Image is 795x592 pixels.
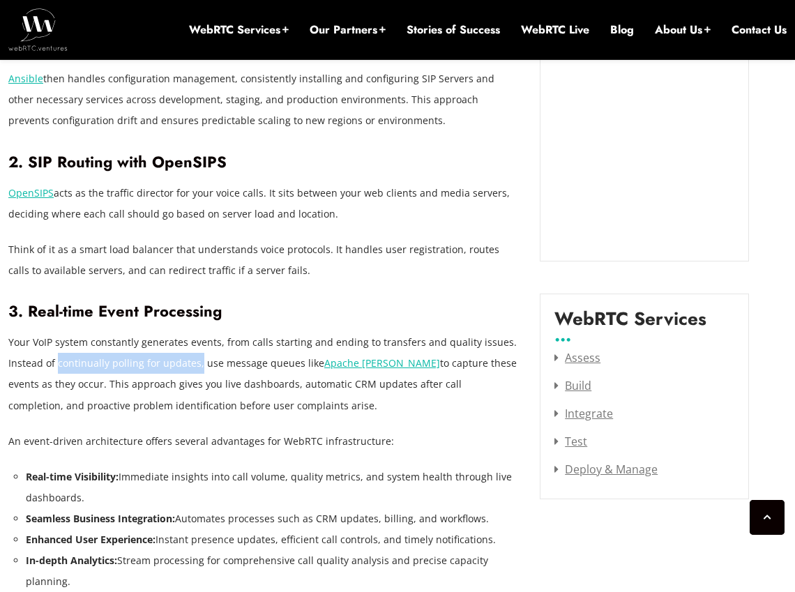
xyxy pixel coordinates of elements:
[407,22,500,38] a: Stories of Success
[8,72,43,85] a: Ansible
[8,302,519,321] h3: 3. Real-time Event Processing
[521,22,589,38] a: WebRTC Live
[8,332,519,416] p: Your VoIP system constantly generates events, from calls starting and ending to transfers and qua...
[554,406,613,421] a: Integrate
[26,533,156,546] strong: Enhanced User Experience:
[554,350,600,365] a: Assess
[554,378,591,393] a: Build
[655,22,711,38] a: About Us
[8,183,519,225] p: acts as the traffic director for your voice calls. It sits between your web clients and media ser...
[8,68,519,131] p: then handles configuration management, consistently installing and configuring SIP Servers and ot...
[8,8,68,50] img: WebRTC.ventures
[8,153,519,172] h3: 2. SIP Routing with OpenSIPS
[8,186,54,199] a: OpenSIPS
[554,308,706,340] label: WebRTC Services
[26,466,519,508] li: Immediate insights into call volume, quality metrics, and system health through live dashboards.
[26,508,519,529] li: Automates processes such as CRM updates, billing, and workflows.
[26,512,175,525] strong: Seamless Business Integration:
[8,431,519,452] p: An event-driven architecture offers several advantages for WebRTC infrastructure:
[554,434,587,449] a: Test
[554,47,734,247] iframe: Embedded CTA
[189,22,289,38] a: WebRTC Services
[26,470,119,483] strong: Real-time Visibility:
[26,554,117,567] strong: In-depth Analytics:
[310,22,386,38] a: Our Partners
[732,22,787,38] a: Contact Us
[8,239,519,281] p: Think of it as a smart load balancer that understands voice protocols. It handles user registrati...
[26,550,519,592] li: Stream processing for comprehensive call quality analysis and precise capacity planning.
[554,462,658,477] a: Deploy & Manage
[610,22,634,38] a: Blog
[26,529,519,550] li: Instant presence updates, efficient call controls, and timely notifications.
[324,356,440,370] a: Apache [PERSON_NAME]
